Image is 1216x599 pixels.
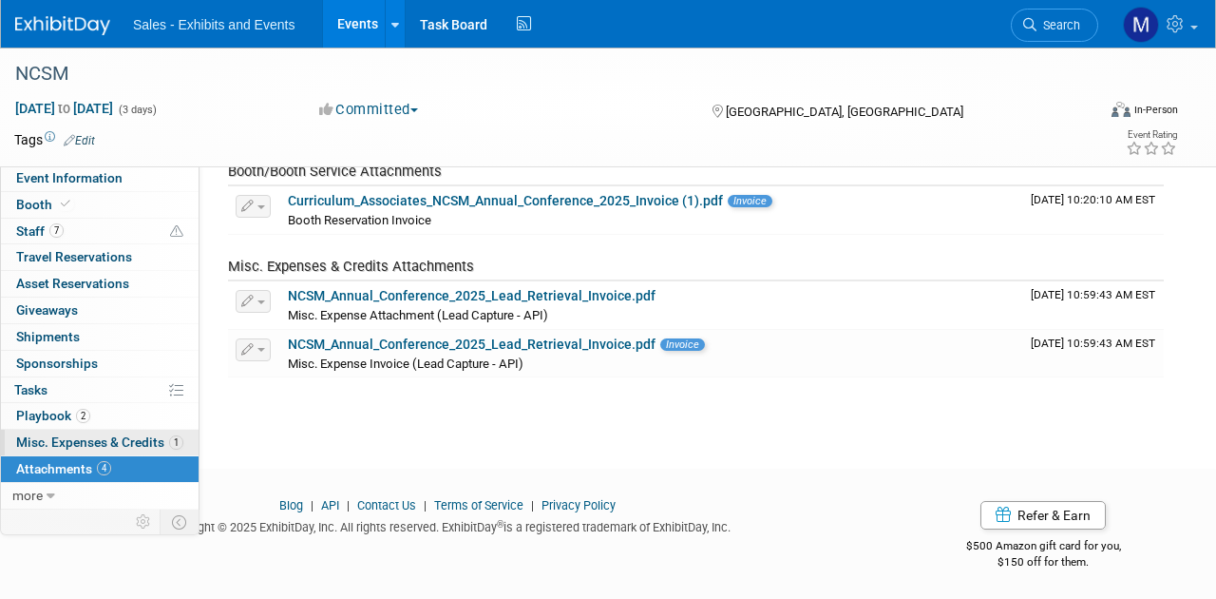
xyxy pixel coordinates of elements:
[133,17,294,32] span: Sales - Exhibits and Events
[1,324,199,350] a: Shipments
[127,510,161,534] td: Personalize Event Tab Strip
[1008,99,1178,127] div: Event Format
[1,403,199,429] a: Playbook2
[76,409,90,423] span: 2
[12,488,43,503] span: more
[1031,337,1155,350] span: Upload Timestamp
[541,498,616,512] a: Privacy Policy
[228,163,442,180] span: Booth/Booth Service Attachments
[228,258,474,275] span: Misc. Expenses & Credits Attachments
[357,498,416,512] a: Contact Us
[1023,281,1164,329] td: Upload Timestamp
[55,101,73,116] span: to
[1111,102,1130,117] img: Format-Inperson.png
[1031,193,1155,206] span: Upload Timestamp
[1023,330,1164,377] td: Upload Timestamp
[16,197,74,212] span: Booth
[1031,288,1155,301] span: Upload Timestamp
[1023,186,1164,234] td: Upload Timestamp
[288,308,548,322] span: Misc. Expense Attachment (Lead Capture - API)
[16,435,183,450] span: Misc. Expenses & Credits
[16,170,123,185] span: Event Information
[660,338,705,351] span: Invoice
[1,192,199,218] a: Booth
[1,430,199,455] a: Misc. Expenses & Credits1
[726,105,963,119] span: [GEOGRAPHIC_DATA], [GEOGRAPHIC_DATA]
[419,498,431,512] span: |
[16,461,111,476] span: Attachments
[321,498,339,512] a: API
[313,100,426,120] button: Committed
[14,382,47,397] span: Tasks
[49,223,64,238] span: 7
[288,193,723,208] a: Curriculum_Associates_NCSM_Annual_Conference_2025_Invoice (1).pdf
[434,498,523,512] a: Terms of Service
[161,510,199,534] td: Toggle Event Tabs
[497,519,503,530] sup: ®
[1123,7,1159,43] img: Megan Hunter
[1133,103,1178,117] div: In-Person
[1011,9,1098,42] a: Search
[14,514,880,536] div: Copyright © 2025 ExhibitDay, Inc. All rights reserved. ExhibitDay is a registered trademark of Ex...
[170,223,183,241] span: Potential Scheduling Conflict -- at least one attendee is tagged in another overlapping event.
[728,195,772,207] span: Invoice
[16,356,98,371] span: Sponsorships
[1036,18,1080,32] span: Search
[1,298,199,323] a: Giveaways
[16,329,80,344] span: Shipments
[1,351,199,377] a: Sponsorships
[288,337,655,352] a: NCSM_Annual_Conference_2025_Lead_Retrieval_Invoice.pdf
[342,498,354,512] span: |
[980,501,1106,530] a: Refer & Earn
[908,526,1178,570] div: $500 Amazon gift card for you,
[61,199,70,209] i: Booth reservation complete
[16,249,132,264] span: Travel Reservations
[306,498,318,512] span: |
[64,134,95,147] a: Edit
[279,498,303,512] a: Blog
[1,219,199,244] a: Staff7
[1,244,199,270] a: Travel Reservations
[15,16,110,35] img: ExhibitDay
[1,483,199,509] a: more
[14,130,95,149] td: Tags
[16,408,90,423] span: Playbook
[288,288,655,303] a: NCSM_Annual_Conference_2025_Lead_Retrieval_Invoice.pdf
[16,302,78,318] span: Giveaways
[97,461,111,475] span: 4
[117,104,157,116] span: (3 days)
[14,100,114,117] span: [DATE] [DATE]
[1,456,199,482] a: Attachments4
[1126,130,1177,140] div: Event Rating
[1,377,199,403] a: Tasks
[288,213,431,227] span: Booth Reservation Invoice
[526,498,539,512] span: |
[1,271,199,297] a: Asset Reservations
[169,435,183,450] span: 1
[1,165,199,191] a: Event Information
[908,554,1178,570] div: $150 off for them.
[16,276,129,291] span: Asset Reservations
[9,57,1078,91] div: NCSM
[16,223,64,239] span: Staff
[288,357,523,371] span: Misc. Expense Invoice (Lead Capture - API)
